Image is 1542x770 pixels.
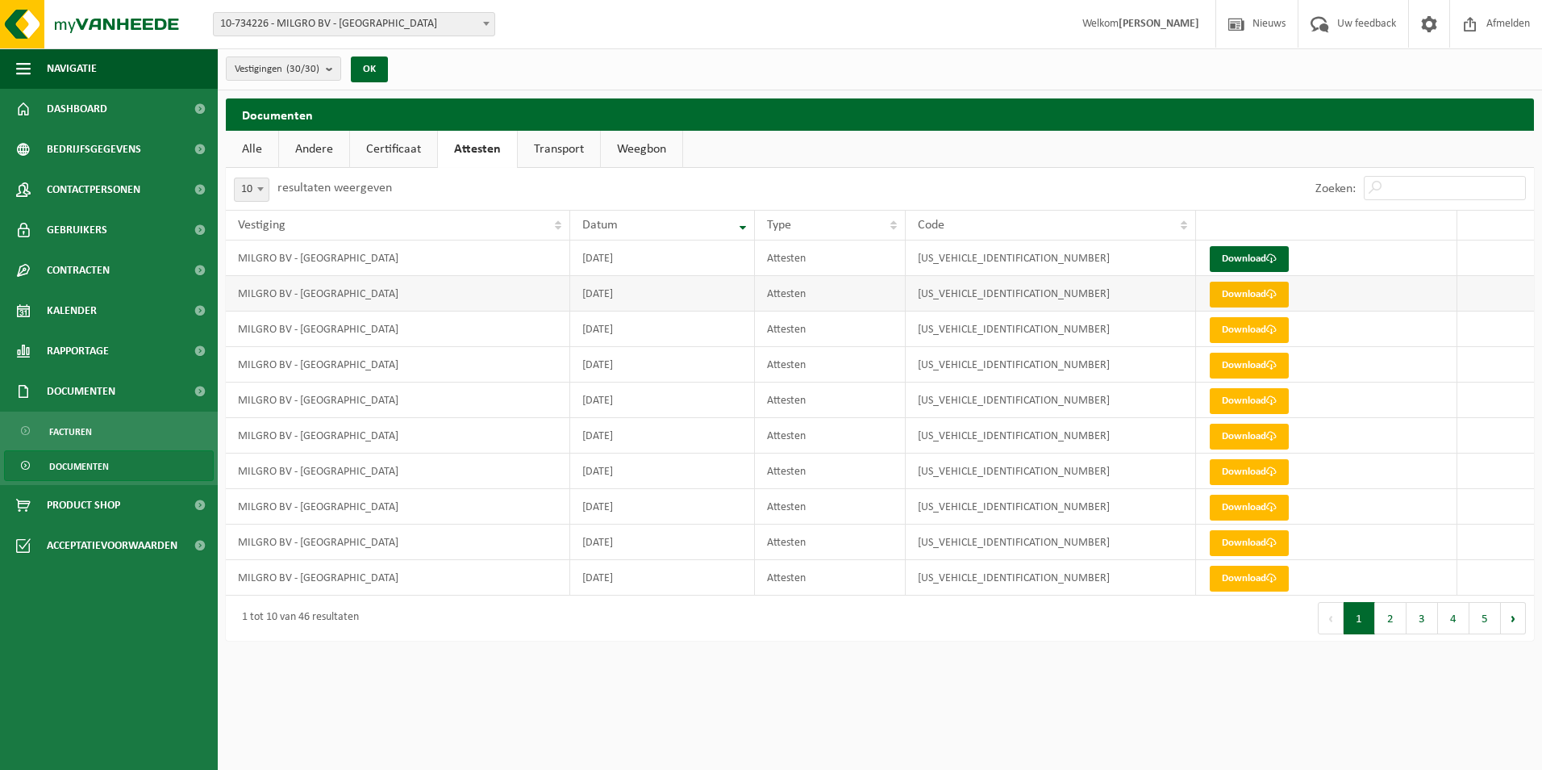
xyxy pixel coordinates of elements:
[582,219,618,232] span: Datum
[1210,495,1289,521] a: Download
[47,331,109,371] span: Rapportage
[906,241,1196,276] td: [US_VEHICLE_IDENTIFICATION_NUMBER]
[1210,246,1289,272] a: Download
[47,129,141,169] span: Bedrijfsgegevens
[755,418,906,454] td: Attesten
[906,454,1196,489] td: [US_VEHICLE_IDENTIFICATION_NUMBER]
[570,525,755,560] td: [DATE]
[755,560,906,596] td: Attesten
[226,454,570,489] td: MILGRO BV - [GEOGRAPHIC_DATA]
[1469,602,1501,634] button: 5
[755,525,906,560] td: Attesten
[570,383,755,418] td: [DATE]
[570,418,755,454] td: [DATE]
[47,89,107,129] span: Dashboard
[570,454,755,489] td: [DATE]
[1210,566,1289,592] a: Download
[1375,602,1407,634] button: 2
[906,525,1196,560] td: [US_VEHICLE_IDENTIFICATION_NUMBER]
[214,13,494,36] span: 10-734226 - MILGRO BV - ROTTERDAM
[226,241,570,276] td: MILGRO BV - [GEOGRAPHIC_DATA]
[1318,602,1344,634] button: Previous
[47,291,97,331] span: Kalender
[570,276,755,312] td: [DATE]
[570,241,755,276] td: [DATE]
[906,560,1196,596] td: [US_VEHICLE_IDENTIFICATION_NUMBER]
[1344,602,1375,634] button: 1
[234,178,269,202] span: 10
[4,416,214,446] a: Facturen
[755,241,906,276] td: Attesten
[906,489,1196,525] td: [US_VEHICLE_IDENTIFICATION_NUMBER]
[755,347,906,383] td: Attesten
[1438,602,1469,634] button: 4
[1315,182,1356,195] label: Zoeken:
[570,347,755,383] td: [DATE]
[755,312,906,347] td: Attesten
[234,604,359,633] div: 1 tot 10 van 46 resultaten
[238,219,285,232] span: Vestiging
[286,64,319,74] count: (30/30)
[1210,317,1289,343] a: Download
[1210,530,1289,556] a: Download
[1210,459,1289,485] a: Download
[767,219,791,232] span: Type
[47,371,115,412] span: Documenten
[277,182,392,195] label: resultaten weergeven
[906,276,1196,312] td: [US_VEHICLE_IDENTIFICATION_NUMBER]
[906,312,1196,347] td: [US_VEHICLE_IDENTIFICATION_NUMBER]
[350,131,437,168] a: Certificaat
[570,489,755,525] td: [DATE]
[1210,353,1289,379] a: Download
[226,489,570,525] td: MILGRO BV - [GEOGRAPHIC_DATA]
[226,525,570,560] td: MILGRO BV - [GEOGRAPHIC_DATA]
[226,418,570,454] td: MILGRO BV - [GEOGRAPHIC_DATA]
[1210,282,1289,308] a: Download
[226,98,1534,130] h2: Documenten
[351,56,388,82] button: OK
[755,383,906,418] td: Attesten
[49,451,109,482] span: Documenten
[235,57,319,82] span: Vestigingen
[47,250,110,291] span: Contracten
[226,56,341,81] button: Vestigingen(30/30)
[213,12,495,36] span: 10-734226 - MILGRO BV - ROTTERDAM
[755,454,906,489] td: Attesten
[570,560,755,596] td: [DATE]
[518,131,600,168] a: Transport
[47,210,107,250] span: Gebruikers
[755,276,906,312] td: Attesten
[47,48,97,89] span: Navigatie
[1210,388,1289,414] a: Download
[226,131,278,168] a: Alle
[1210,424,1289,450] a: Download
[226,347,570,383] td: MILGRO BV - [GEOGRAPHIC_DATA]
[906,418,1196,454] td: [US_VEHICLE_IDENTIFICATION_NUMBER]
[906,347,1196,383] td: [US_VEHICLE_IDENTIFICATION_NUMBER]
[601,131,682,168] a: Weegbon
[49,416,92,447] span: Facturen
[47,485,120,525] span: Product Shop
[1501,602,1526,634] button: Next
[918,219,944,232] span: Code
[279,131,349,168] a: Andere
[226,383,570,418] td: MILGRO BV - [GEOGRAPHIC_DATA]
[47,525,177,566] span: Acceptatievoorwaarden
[47,169,140,210] span: Contactpersonen
[1407,602,1438,634] button: 3
[226,560,570,596] td: MILGRO BV - [GEOGRAPHIC_DATA]
[4,450,214,481] a: Documenten
[1119,18,1199,30] strong: [PERSON_NAME]
[235,178,269,201] span: 10
[438,131,517,168] a: Attesten
[226,276,570,312] td: MILGRO BV - [GEOGRAPHIC_DATA]
[906,383,1196,418] td: [US_VEHICLE_IDENTIFICATION_NUMBER]
[570,312,755,347] td: [DATE]
[226,312,570,347] td: MILGRO BV - [GEOGRAPHIC_DATA]
[755,489,906,525] td: Attesten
